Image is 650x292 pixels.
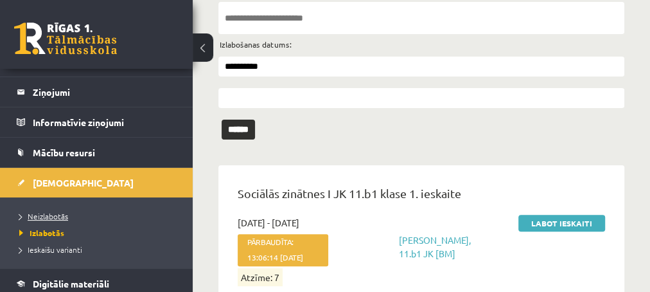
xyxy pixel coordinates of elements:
a: Informatīvie ziņojumi [17,107,177,137]
span: Digitālie materiāli [33,278,109,289]
p: Sociālās zinātnes I JK 11.b1 klase 1. ieskaite [238,185,605,208]
label: Izlabošanas datums: [220,36,292,53]
legend: Informatīvie ziņojumi [33,107,177,137]
a: Rīgas 1. Tālmācības vidusskola [14,23,117,55]
span: 13:06:14 [DATE] [247,253,303,262]
a: Neizlabotās [19,210,180,222]
a: Izlabotās [19,227,180,239]
span: Pārbaudīta: [238,234,328,266]
a: Ziņojumi [17,77,177,107]
a: [DEMOGRAPHIC_DATA] [17,168,177,197]
span: Neizlabotās [19,211,68,221]
a: [PERSON_NAME], 11.b1 JK [BM] [399,234,471,259]
a: Ieskaišu varianti [19,244,180,255]
a: Mācību resursi [17,138,177,167]
legend: Ziņojumi [33,77,177,107]
span: Izlabotās [19,228,64,238]
span: [DEMOGRAPHIC_DATA] [33,177,134,188]
span: [DATE] - [DATE] [238,216,299,230]
span: Ieskaišu varianti [19,244,82,255]
span: Mācību resursi [33,147,95,158]
a: Labot ieskaiti [518,215,605,232]
span: Atzīme: 7 [238,268,283,286]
